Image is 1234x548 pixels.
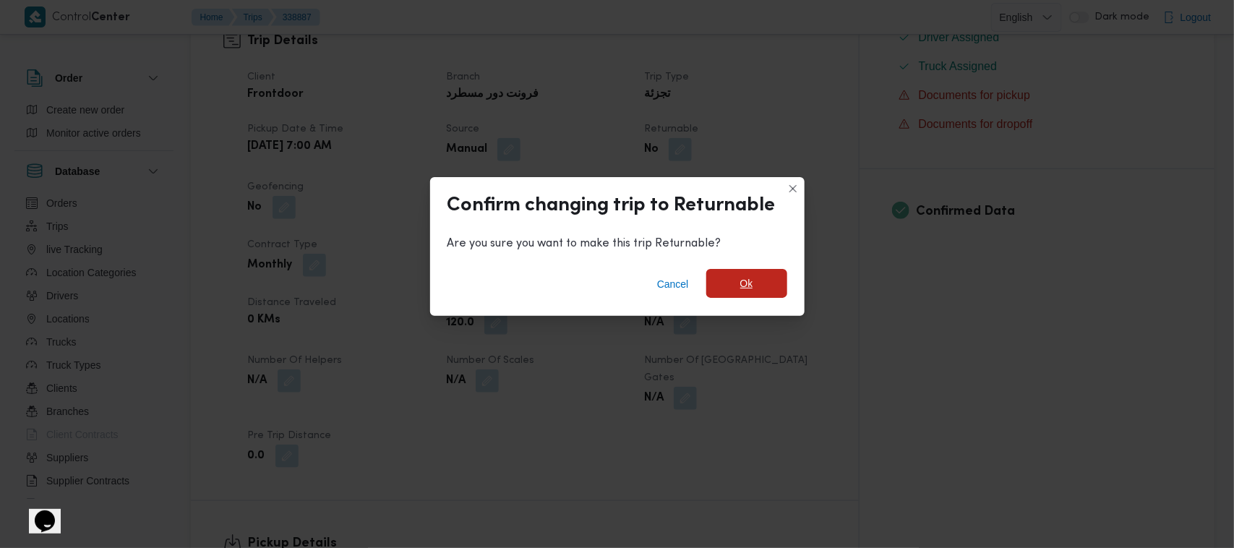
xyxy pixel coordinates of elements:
[14,490,61,534] iframe: chat widget
[706,269,787,298] button: Ok
[447,194,776,218] div: Confirm changing trip to Returnable
[651,270,695,299] button: Cancel
[784,180,802,197] button: Closes this modal window
[447,235,787,252] div: Are you sure you want to make this trip Returnable?
[740,275,753,292] span: Ok
[657,275,689,293] span: Cancel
